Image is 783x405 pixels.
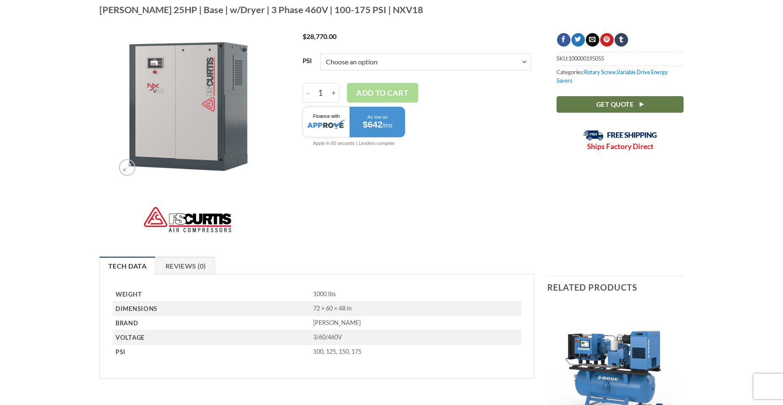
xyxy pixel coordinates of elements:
a: Reviews (0) [157,257,215,275]
table: Product Details [113,287,521,359]
span: $ [303,32,306,40]
bdi: 28,770.00 [303,32,336,40]
a: Rotary Screw [584,69,616,75]
a: Pin on Pinterest [600,33,613,47]
input: Product quantity [313,83,328,103]
th: Voltage [113,330,310,345]
input: Reduce quantity of Curtis 25HP | Base | w/Dryer | 3 Phase 460V | 100-175 PSI | NXV18 [303,83,313,103]
span: Categories: , [557,65,684,87]
button: Add to cart [347,83,418,103]
a: Email to a Friend [586,33,599,47]
input: Increase quantity of Curtis 25HP | Base | w/Dryer | 3 Phase 460V | 100-175 PSI | NXV18 [328,83,339,103]
a: Get Quote [557,96,684,113]
span: SKU: [557,52,684,65]
p: 3/60/460V [313,333,521,341]
h1: [PERSON_NAME] 25HP | Base | w/Dryer | 3 Phase 460V | 100-175 PSI | NXV18 [99,4,684,16]
span: 100000195055 [568,55,604,62]
th: Brand [113,316,310,330]
a: Zoom [119,159,135,176]
th: Weight [113,287,310,302]
th: Dimensions [113,302,310,316]
span: Get Quote [596,99,634,110]
label: PSI [303,58,312,64]
a: Share on Twitter [571,33,584,47]
p: 100, 125, 150, 175 [313,348,521,356]
td: 72 × 60 × 48 in [310,302,521,316]
strong: Ships Factory Direct [587,142,653,151]
a: Share on Tumblr [615,33,628,47]
img: Curtis NXV18 Base w/Dryer 3 Phase 460V 100-175 PSI [115,33,262,180]
th: PSI [113,345,310,359]
p: [PERSON_NAME] [313,319,521,327]
img: FS-Curtis-Air-Compressors [144,204,233,238]
a: Share on Facebook [557,33,570,47]
img: Free Shipping [583,130,657,141]
td: 1000 lbs [310,287,521,302]
h3: Related products [547,276,684,299]
a: Tech Data [99,257,155,275]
